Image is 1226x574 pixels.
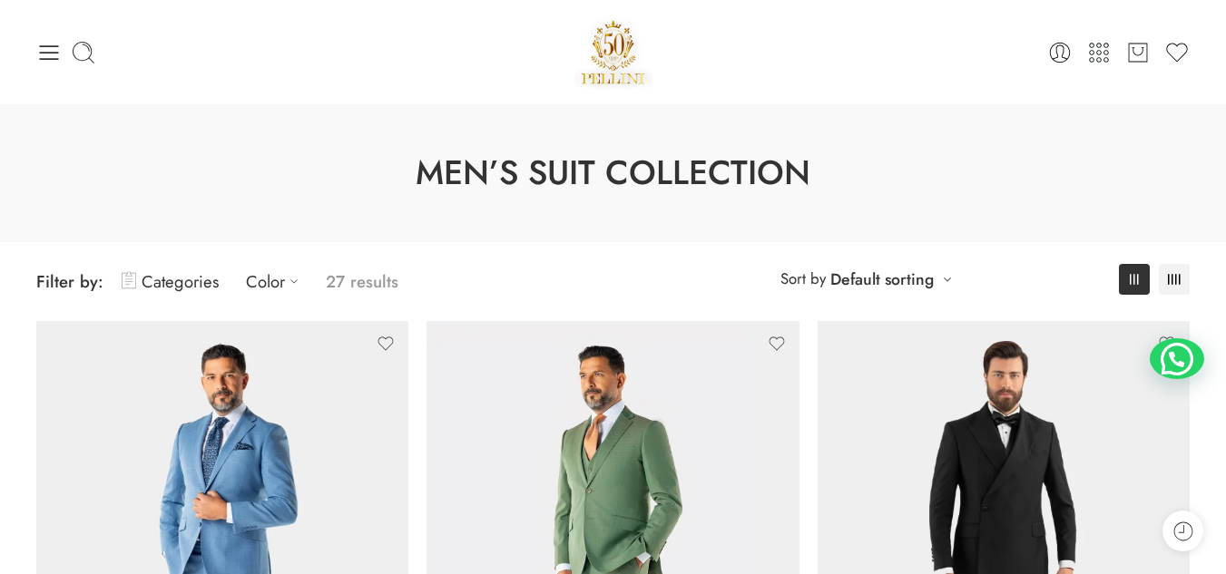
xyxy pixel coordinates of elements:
[830,267,934,292] a: Default sorting
[326,260,398,303] p: 27 results
[122,260,219,303] a: Categories
[1164,40,1190,65] a: Wishlist
[780,264,826,294] span: Sort by
[574,14,652,91] img: Pellini
[246,260,308,303] a: Color
[574,14,652,91] a: Pellini -
[36,269,103,294] span: Filter by:
[1125,40,1151,65] a: Cart
[45,150,1181,197] h1: Men’s Suit Collection
[1047,40,1073,65] a: Login / Register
